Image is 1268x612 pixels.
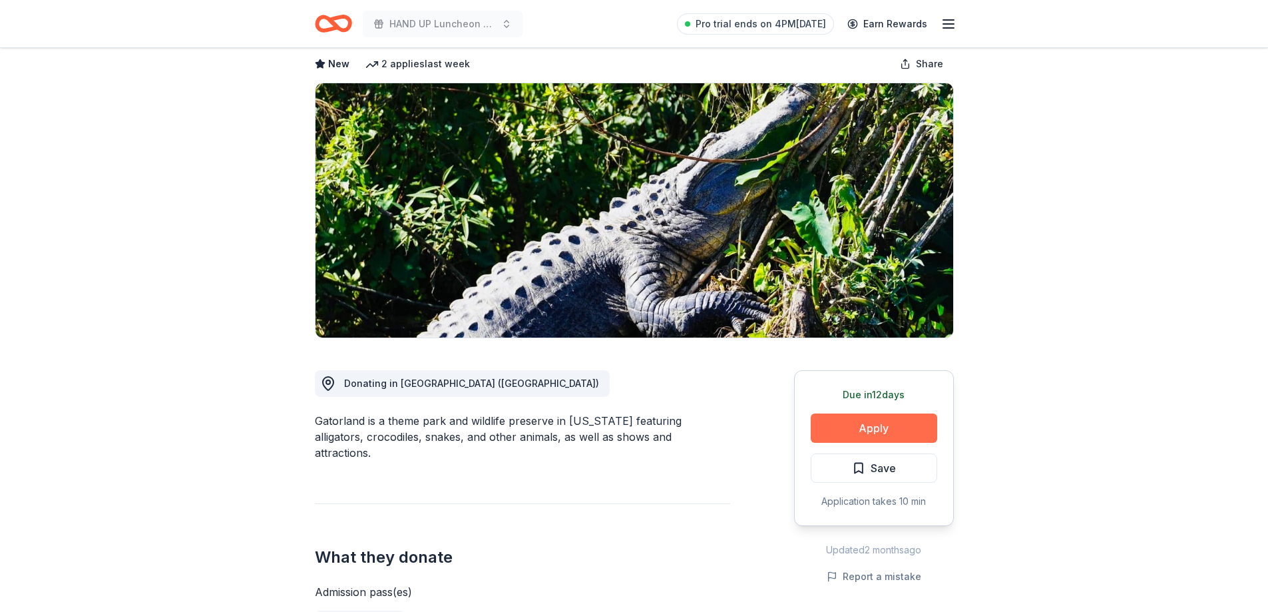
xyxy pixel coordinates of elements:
button: Apply [811,414,937,443]
div: Admission pass(es) [315,584,730,600]
span: Save [871,459,896,477]
span: Donating in [GEOGRAPHIC_DATA] ([GEOGRAPHIC_DATA]) [344,378,599,389]
a: Home [315,8,352,39]
div: Application takes 10 min [811,493,937,509]
button: Save [811,454,937,483]
div: Due in 12 days [811,387,937,403]
span: Share [916,56,943,72]
button: Share [889,51,954,77]
a: Earn Rewards [839,12,935,36]
h2: What they donate [315,547,730,568]
div: Updated 2 months ago [794,542,954,558]
a: Pro trial ends on 4PM[DATE] [677,13,834,35]
span: Pro trial ends on 4PM[DATE] [696,16,826,32]
button: Report a mistake [827,569,921,585]
img: Image for Gatorland [316,83,953,338]
div: Gatorland is a theme park and wildlife preserve in [US_STATE] featuring alligators, crocodiles, s... [315,413,730,461]
span: New [328,56,349,72]
span: HAND UP Luncheon 2025 [389,16,496,32]
div: 2 applies last week [365,56,470,72]
button: HAND UP Luncheon 2025 [363,11,523,37]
